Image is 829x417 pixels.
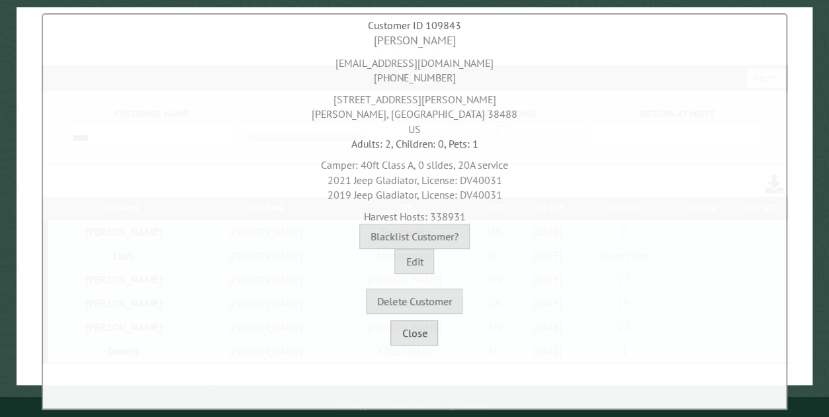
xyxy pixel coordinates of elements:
div: [EMAIL_ADDRESS][DOMAIN_NAME] [PHONE_NUMBER] [46,49,783,85]
div: Customer ID 109843 [46,18,783,32]
span: 2021 Jeep Gladiator, License: DV40031 [327,173,502,187]
div: Camper: 40ft Class A, 0 slides, 20A service [46,151,783,202]
div: Harvest Hosts: 338931 [46,209,783,224]
div: [STREET_ADDRESS][PERSON_NAME] [PERSON_NAME], [GEOGRAPHIC_DATA] 38488 US [46,85,783,136]
button: Blacklist Customer? [359,224,470,249]
button: Close [390,320,438,346]
button: Edit [394,249,434,274]
div: Adults: 2, Children: 0, Pets: 1 [46,136,783,151]
small: © Campground Commander LLC. All rights reserved. [340,402,490,411]
button: Delete Customer [366,289,462,314]
span: 2019 Jeep Gladiator, License: DV40031 [327,188,502,201]
div: [PERSON_NAME] [46,32,783,49]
